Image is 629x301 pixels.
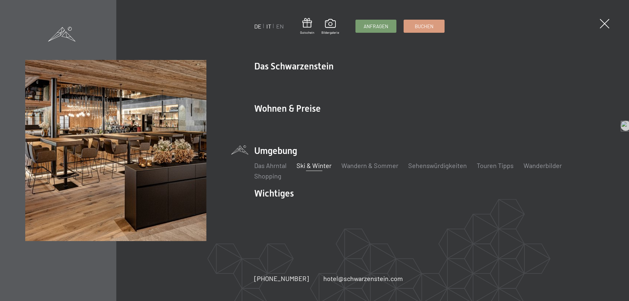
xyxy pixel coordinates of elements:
[404,20,444,32] a: Buchen
[323,274,403,283] a: hotel@schwarzenstein.com
[254,274,309,283] a: [PHONE_NUMBER]
[321,30,339,35] span: Bildergalerie
[477,161,514,169] a: Touren Tipps
[254,274,309,282] span: [PHONE_NUMBER]
[296,161,332,169] a: Ski & Winter
[408,161,467,169] a: Sehenswürdigkeiten
[254,161,287,169] a: Das Ahrntal
[524,161,562,169] a: Wanderbilder
[321,19,339,35] a: Bildergalerie
[300,30,314,35] span: Gutschein
[300,18,314,35] a: Gutschein
[276,23,284,30] a: EN
[356,20,396,32] a: Anfragen
[364,23,388,30] span: Anfragen
[341,161,398,169] a: Wandern & Sommer
[266,23,271,30] a: IT
[415,23,433,30] span: Buchen
[254,172,281,180] a: Shopping
[254,23,261,30] a: DE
